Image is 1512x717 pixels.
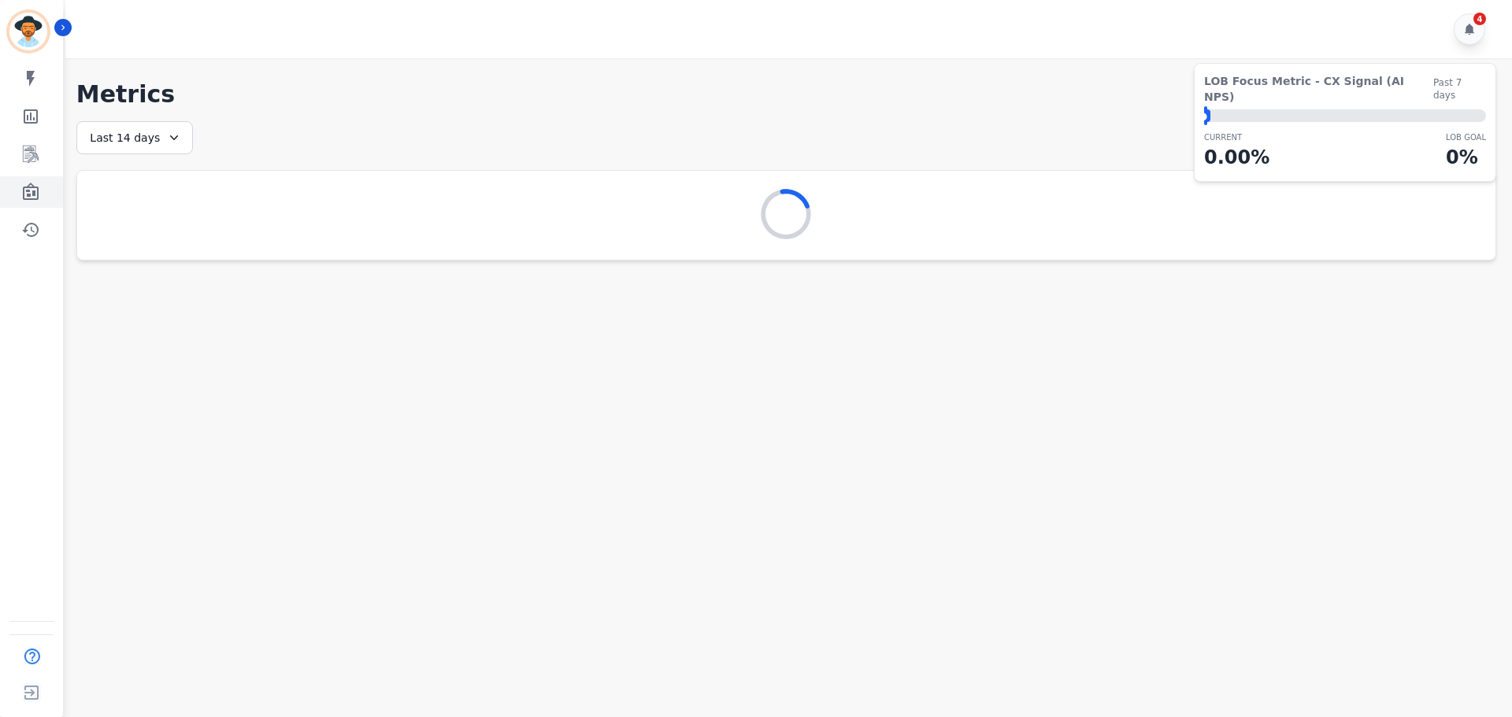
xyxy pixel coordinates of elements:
[76,121,193,154] div: Last 14 days
[1446,131,1486,143] p: LOB Goal
[76,80,1496,109] h1: Metrics
[1446,143,1486,172] p: 0 %
[1473,13,1486,25] div: 4
[1433,76,1486,102] span: Past 7 days
[1204,143,1269,172] p: 0.00 %
[9,13,47,50] img: Bordered avatar
[1204,131,1269,143] p: CURRENT
[1204,109,1210,122] div: ⬤
[1204,73,1433,105] span: LOB Focus Metric - CX Signal (AI NPS)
